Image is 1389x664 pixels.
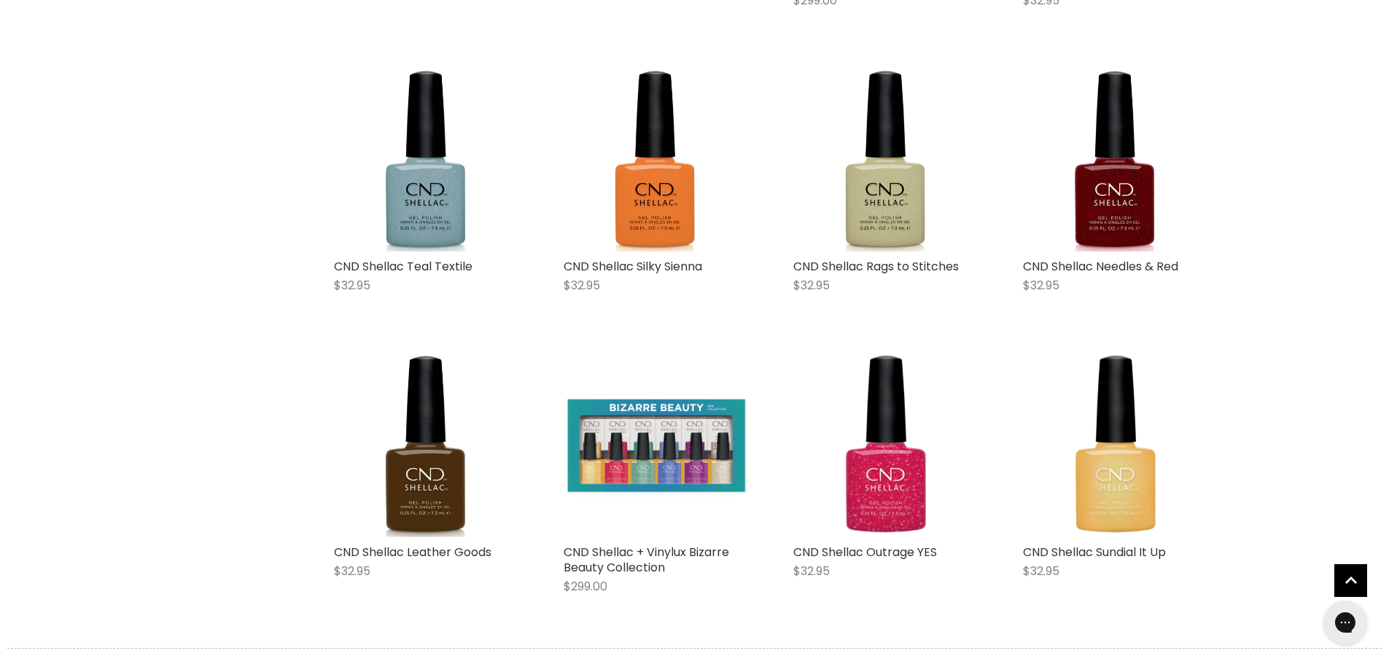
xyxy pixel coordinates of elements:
span: $32.95 [564,277,600,294]
img: CND Shellac + Vinylux Bizarre Beauty Collection [564,351,750,537]
span: $32.95 [334,563,370,579]
span: $32.95 [793,277,830,294]
a: CND Shellac Needles & Red [1023,258,1178,275]
a: CND Shellac Silky Sienna [564,258,702,275]
img: CND Shellac Teal Textile [334,66,520,251]
img: CND Shellac Sundial It Up [1023,351,1209,537]
a: CND Shellac Teal Textile [334,258,472,275]
img: CND Shellac Leather Goods [334,351,520,537]
span: $32.95 [1023,563,1059,579]
a: CND Shellac + Vinylux Bizarre Beauty Collection [564,544,729,576]
a: CND Shellac Leather Goods [334,544,491,561]
img: CND Shellac Silky Sienna [564,66,750,251]
span: $32.95 [793,563,830,579]
a: CND Shellac Rags to Stitches [793,258,959,275]
img: CND Shellac Rags to Stitches [793,66,979,251]
a: CND Shellac Sundial It Up [1023,544,1166,561]
span: $32.95 [1023,277,1059,294]
span: $299.00 [564,578,607,595]
iframe: Gorgias live chat messenger [1316,595,1374,649]
img: CND Shellac Needles & Red [1023,66,1209,251]
span: $32.95 [334,277,370,294]
img: CND Shellac Outrage YES [793,351,979,537]
a: CND Shellac Outrage YES [793,544,937,561]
